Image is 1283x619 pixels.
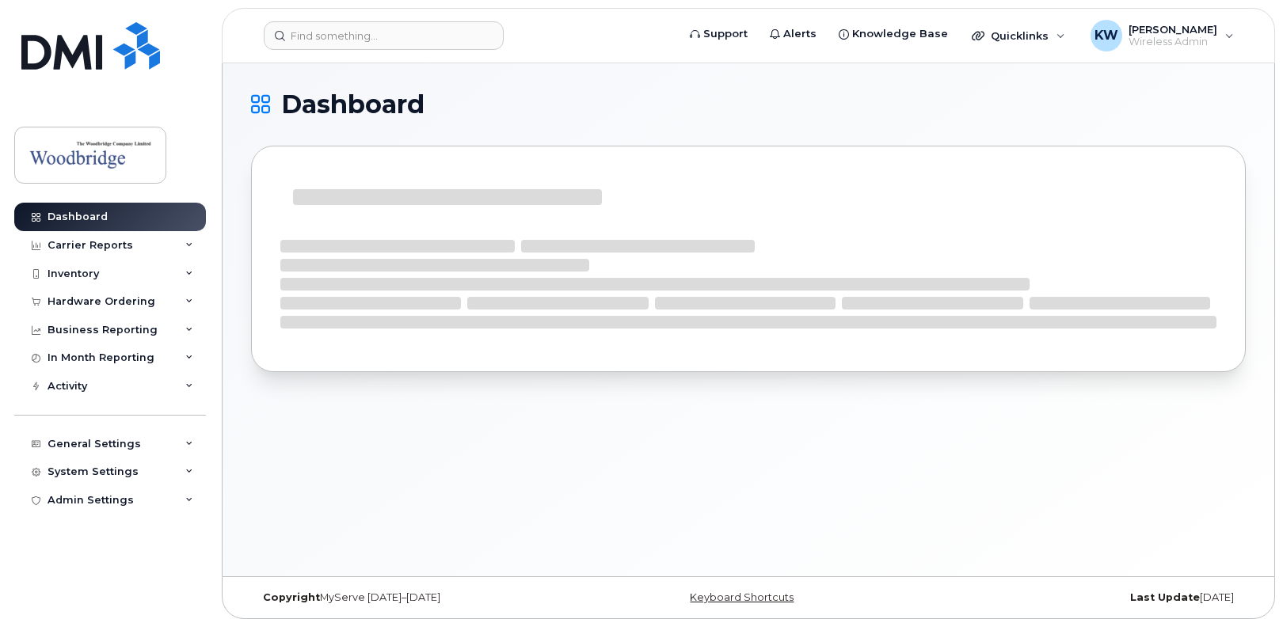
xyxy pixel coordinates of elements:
[690,591,794,603] a: Keyboard Shortcuts
[1130,591,1200,603] strong: Last Update
[281,93,424,116] span: Dashboard
[914,591,1246,604] div: [DATE]
[251,591,583,604] div: MyServe [DATE]–[DATE]
[263,591,320,603] strong: Copyright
